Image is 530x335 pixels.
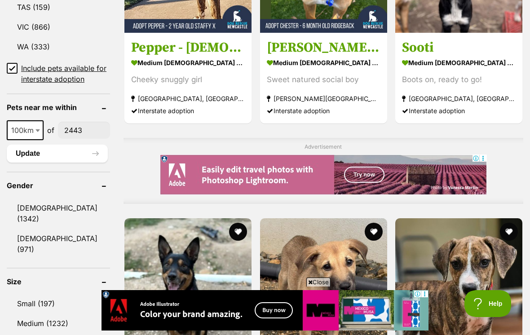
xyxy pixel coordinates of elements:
strong: medium [DEMOGRAPHIC_DATA] Dog [402,56,516,69]
strong: medium [DEMOGRAPHIC_DATA] Dog [267,56,380,69]
button: Update [7,145,108,163]
div: Cheeky snuggly girl [131,74,245,86]
div: Interstate adoption [402,105,516,117]
div: Boots on, ready to go! [402,74,516,86]
a: [DEMOGRAPHIC_DATA] (971) [7,229,110,259]
a: Pepper - [DEMOGRAPHIC_DATA] Staffy X medium [DEMOGRAPHIC_DATA] Dog Cheeky snuggly girl [GEOGRAPHI... [124,32,252,123]
img: consumer-privacy-logo.png [1,1,8,8]
iframe: Help Scout Beacon - Open [464,290,512,317]
a: Medium (1232) [7,314,110,333]
span: 100km [8,124,43,137]
h3: [PERSON_NAME] - [DEMOGRAPHIC_DATA] Ridgeback X [267,39,380,56]
strong: medium [DEMOGRAPHIC_DATA] Dog [131,56,245,69]
iframe: Advertisement [102,290,428,331]
header: Gender [7,181,110,190]
div: Interstate adoption [131,105,245,117]
header: Size [7,278,110,286]
a: [PERSON_NAME] - [DEMOGRAPHIC_DATA] Ridgeback X medium [DEMOGRAPHIC_DATA] Dog Sweet natured social... [260,32,387,123]
a: VIC (866) [7,18,110,36]
button: favourite [500,223,518,241]
strong: [PERSON_NAME][GEOGRAPHIC_DATA], [GEOGRAPHIC_DATA] [267,93,380,105]
a: WA (333) [7,37,110,56]
div: Interstate adoption [267,105,380,117]
strong: [GEOGRAPHIC_DATA], [GEOGRAPHIC_DATA] [131,93,245,105]
span: 100km [7,120,44,140]
span: of [47,125,54,136]
span: Close [306,278,331,287]
h3: Sooti [402,39,516,56]
a: Include pets available for interstate adoption [7,63,110,84]
iframe: Advertisement [160,154,487,195]
a: Small (197) [7,294,110,313]
a: Sooti medium [DEMOGRAPHIC_DATA] Dog Boots on, ready to go! [GEOGRAPHIC_DATA], [GEOGRAPHIC_DATA] I... [395,32,522,123]
div: Sweet natured social boy [267,74,380,86]
div: Advertisement [124,138,523,204]
input: postcode [58,122,110,139]
header: Pets near me within [7,103,110,111]
h3: Pepper - [DEMOGRAPHIC_DATA] Staffy X [131,39,245,56]
button: favourite [229,223,247,241]
span: Include pets available for interstate adoption [21,63,110,84]
button: favourite [364,223,382,241]
strong: [GEOGRAPHIC_DATA], [GEOGRAPHIC_DATA] [402,93,516,105]
a: [DEMOGRAPHIC_DATA] (1342) [7,198,110,228]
